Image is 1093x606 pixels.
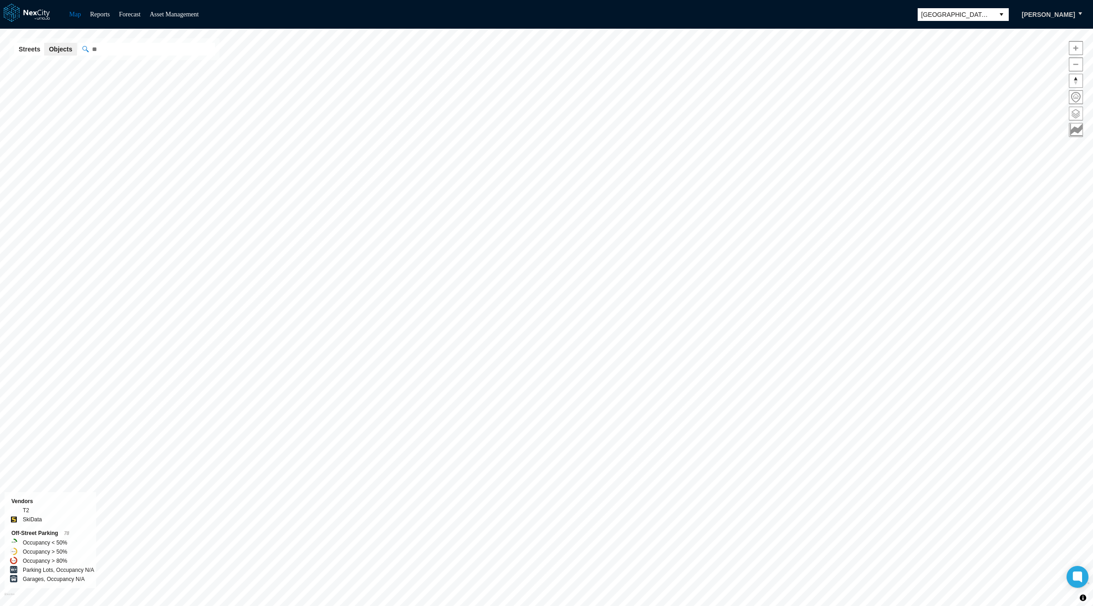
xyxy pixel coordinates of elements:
button: Zoom in [1069,41,1083,55]
button: Layers management [1069,107,1083,121]
div: Vendors [11,497,89,506]
div: Off-Street Parking [11,529,89,538]
span: Zoom out [1069,58,1083,71]
label: T2 [23,506,29,515]
button: Toggle attribution [1078,592,1088,603]
button: Home [1069,90,1083,104]
a: Asset Management [150,11,199,18]
a: Map [69,11,81,18]
button: [PERSON_NAME] [1012,7,1085,22]
span: [GEOGRAPHIC_DATA][PERSON_NAME] [921,10,991,19]
label: SkiData [23,515,42,524]
span: 78 [64,531,69,536]
a: Reports [90,11,110,18]
span: Reset bearing to north [1069,74,1083,87]
a: Forecast [119,11,140,18]
span: Zoom in [1069,41,1083,55]
span: Objects [49,45,72,54]
label: Parking Lots, Occupancy N/A [23,565,94,575]
span: Streets [19,45,40,54]
label: Garages, Occupancy N/A [23,575,85,584]
button: Reset bearing to north [1069,74,1083,88]
label: Occupancy < 50% [23,538,67,547]
button: Zoom out [1069,57,1083,71]
button: Key metrics [1069,123,1083,137]
a: Mapbox homepage [4,593,15,603]
button: Streets [14,43,45,56]
button: select [994,8,1009,21]
label: Occupancy > 50% [23,547,67,556]
span: Toggle attribution [1080,593,1086,603]
label: Occupancy > 80% [23,556,67,565]
span: [PERSON_NAME] [1022,10,1075,19]
button: Objects [44,43,77,56]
